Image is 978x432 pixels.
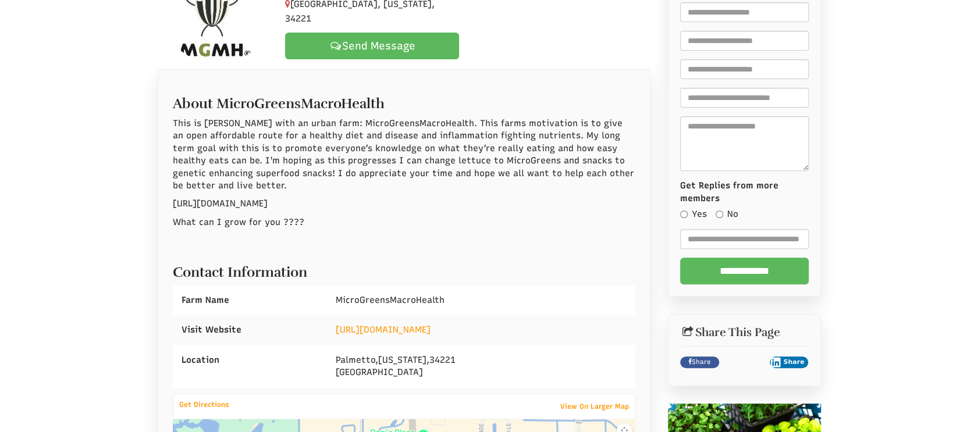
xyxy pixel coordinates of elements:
a: Share [680,356,719,368]
h2: Contact Information [173,259,636,280]
p: [URL][DOMAIN_NAME] [173,198,636,210]
p: What can I grow for you ???? [173,216,636,229]
p: This is [PERSON_NAME] with an urban farm: MicroGreensMacroHealth. This farms motivation is to giv... [173,117,636,192]
h2: Share This Page [680,326,809,339]
iframe: X Post Button [725,356,764,368]
span: [US_STATE] [378,355,426,365]
a: Send Message [285,33,459,59]
div: Visit Website [173,315,327,345]
button: Share [770,356,809,368]
input: Yes [680,210,688,218]
div: Farm Name [173,285,327,315]
input: No [716,210,723,218]
a: View On Larger Map [554,398,635,415]
div: , , [GEOGRAPHIC_DATA] [327,345,635,388]
h2: About MicroGreensMacroHealth [173,90,636,111]
span: Palmetto [336,355,375,365]
a: Get Directions [173,398,235,412]
label: No [716,208,738,220]
span: MicroGreensMacroHealth [336,295,444,305]
span: 34221 [429,355,456,365]
ul: Profile Tabs [158,69,651,70]
a: [URL][DOMAIN_NAME] [336,324,431,335]
label: Get Replies from more members [680,180,809,205]
label: Yes [680,208,707,220]
div: Location [173,345,327,375]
